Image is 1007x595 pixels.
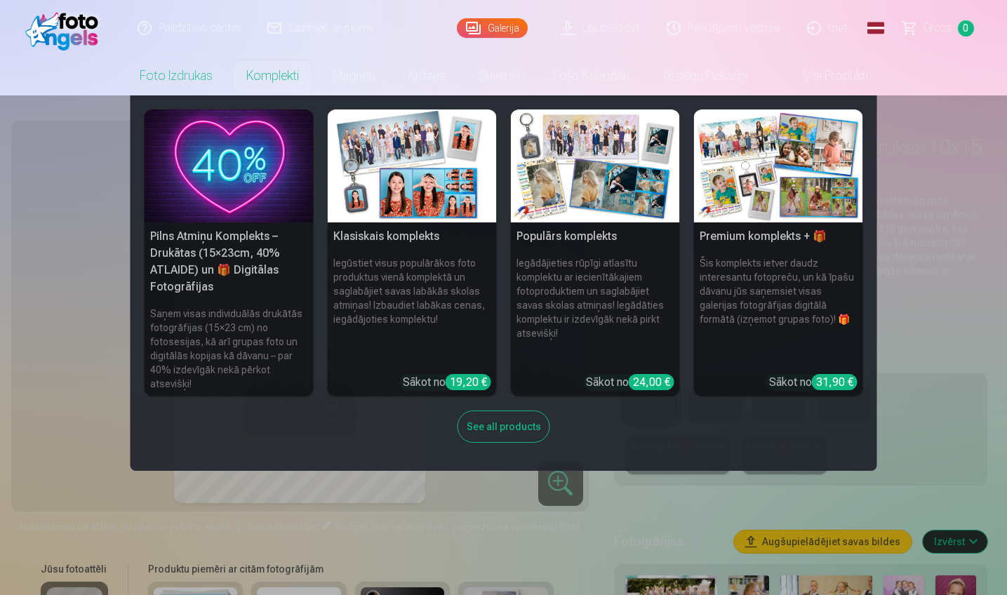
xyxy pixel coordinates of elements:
a: Komplekti [229,56,316,95]
img: Populārs komplekts [511,109,680,222]
a: Magnēti [316,56,392,95]
h5: Klasiskais komplekts [328,222,497,250]
img: /fa1 [25,6,106,51]
a: Krūzes [392,56,462,95]
a: Atslēgu piekariņi [646,56,764,95]
h5: Premium komplekts + 🎁 [694,222,863,250]
a: Klasiskais komplektsKlasiskais komplektsIegūstiet visus populārākos foto produktus vienā komplekt... [328,109,497,396]
div: Sākot no [403,374,491,391]
a: Premium komplekts + 🎁 Premium komplekts + 🎁Šis komplekts ietver daudz interesantu fotopreču, un k... [694,109,863,396]
img: Pilns Atmiņu Komplekts – Drukātas (15×23cm, 40% ATLAIDE) un 🎁 Digitālas Fotogrāfijas [145,109,314,222]
div: 19,20 € [446,374,491,390]
span: Grozs [923,20,952,36]
h5: Populārs komplekts [511,222,680,250]
h6: Iegādājieties rūpīgi atlasītu komplektu ar iecienītākajiem fotoproduktiem un saglabājiet savas sk... [511,250,680,368]
img: Klasiskais komplekts [328,109,497,222]
a: Suvenīri [462,56,536,95]
div: 24,00 € [629,374,674,390]
h6: Saņem visas individuālās drukātās fotogrāfijas (15×23 cm) no fotosesijas, kā arī grupas foto un d... [145,301,314,396]
img: Premium komplekts + 🎁 [694,109,863,222]
a: Galerija [457,18,528,38]
a: Visi produkti [764,56,885,95]
a: Foto kalendāri [536,56,646,95]
a: See all products [458,418,550,433]
div: See all products [458,410,550,443]
h5: Pilns Atmiņu Komplekts – Drukātas (15×23cm, 40% ATLAIDE) un 🎁 Digitālas Fotogrāfijas [145,222,314,301]
a: Pilns Atmiņu Komplekts – Drukātas (15×23cm, 40% ATLAIDE) un 🎁 Digitālas Fotogrāfijas Pilns Atmiņu... [145,109,314,396]
div: Sākot no [769,374,858,391]
h6: Iegūstiet visus populārākos foto produktus vienā komplektā un saglabājiet savas labākās skolas at... [328,250,497,368]
h6: Šis komplekts ietver daudz interesantu fotopreču, un kā īpašu dāvanu jūs saņemsiet visas galerija... [694,250,863,368]
a: Foto izdrukas [123,56,229,95]
span: 0 [958,20,974,36]
a: Populārs komplektsPopulārs komplektsIegādājieties rūpīgi atlasītu komplektu ar iecienītākajiem fo... [511,109,680,396]
div: Sākot no [586,374,674,391]
div: 31,90 € [812,374,858,390]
